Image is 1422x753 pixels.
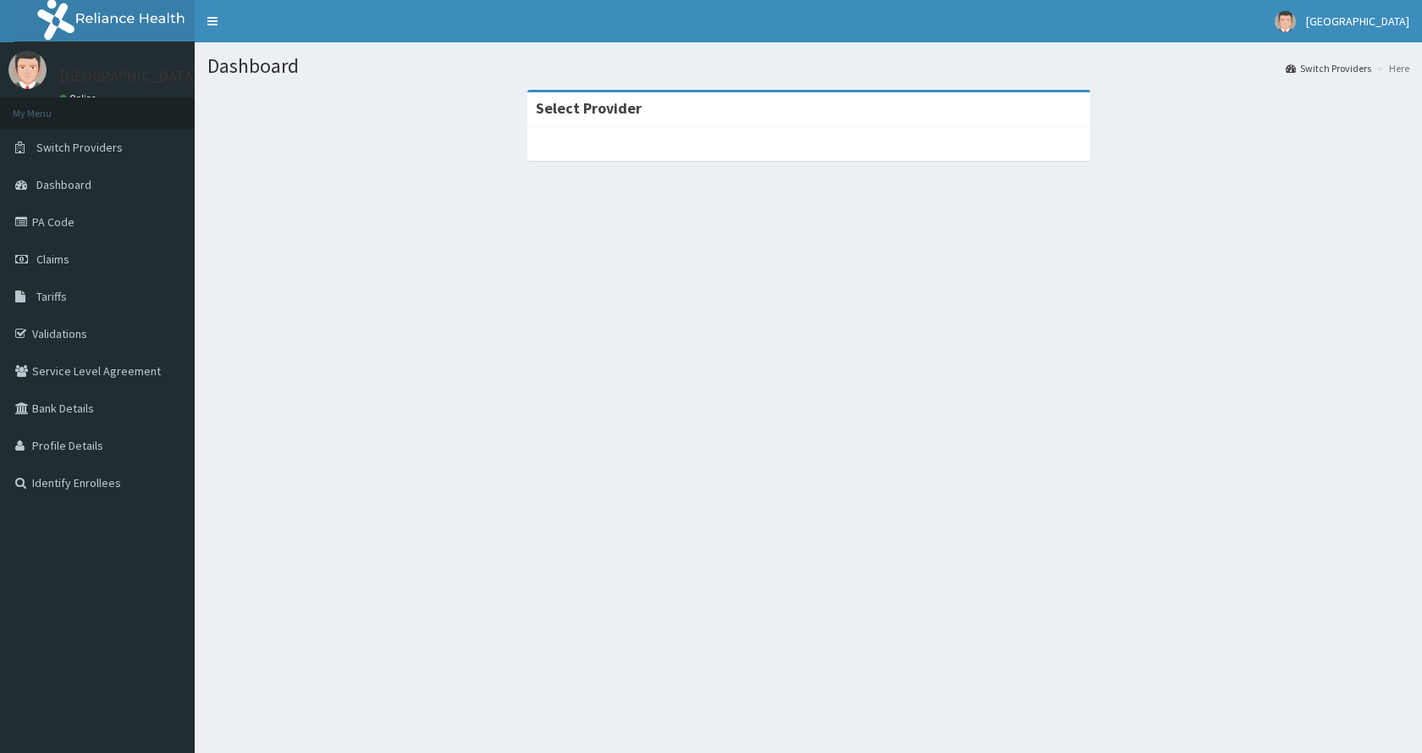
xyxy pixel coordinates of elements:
[59,69,199,84] p: [GEOGRAPHIC_DATA]
[1286,61,1371,75] a: Switch Providers
[207,55,1409,77] h1: Dashboard
[1306,14,1409,29] span: [GEOGRAPHIC_DATA]
[36,252,69,267] span: Claims
[59,92,100,104] a: Online
[8,51,47,89] img: User Image
[36,140,123,155] span: Switch Providers
[536,98,642,118] strong: Select Provider
[36,177,91,192] span: Dashboard
[36,289,67,304] span: Tariffs
[1275,11,1296,32] img: User Image
[1373,61,1409,75] li: Here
